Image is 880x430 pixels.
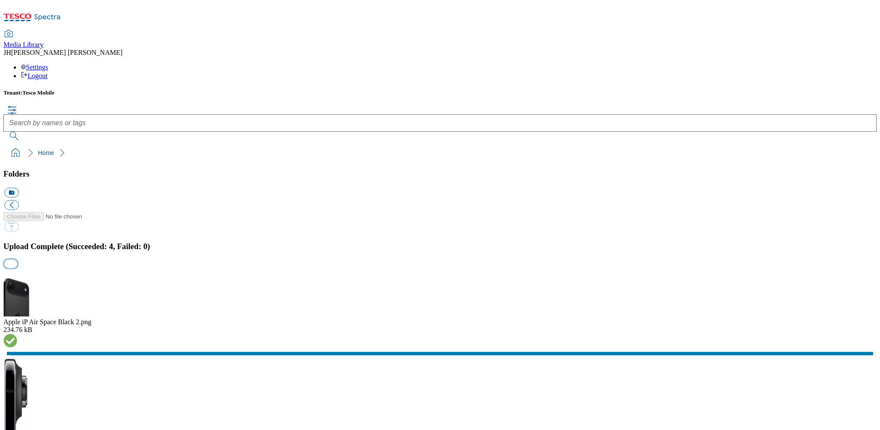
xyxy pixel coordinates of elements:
a: home [9,146,22,160]
a: Home [38,149,54,156]
h3: Upload Complete (Succeeded: 4, Failed: 0) [3,242,877,251]
img: preview [3,278,29,316]
input: Search by names or tags [3,114,877,132]
h5: Tenant: [3,89,877,96]
h3: Folders [3,169,877,179]
nav: breadcrumb [3,145,877,161]
div: Apple iP Air Space Black 2.png [3,318,877,326]
span: Media Library [3,41,44,48]
span: [PERSON_NAME] [PERSON_NAME] [11,49,123,56]
div: 234.76 kB [3,326,877,334]
a: Settings [21,63,48,71]
a: Logout [21,72,47,79]
span: Tesco Mobile [22,89,54,96]
span: JH [3,49,11,56]
a: Media Library [3,31,44,49]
